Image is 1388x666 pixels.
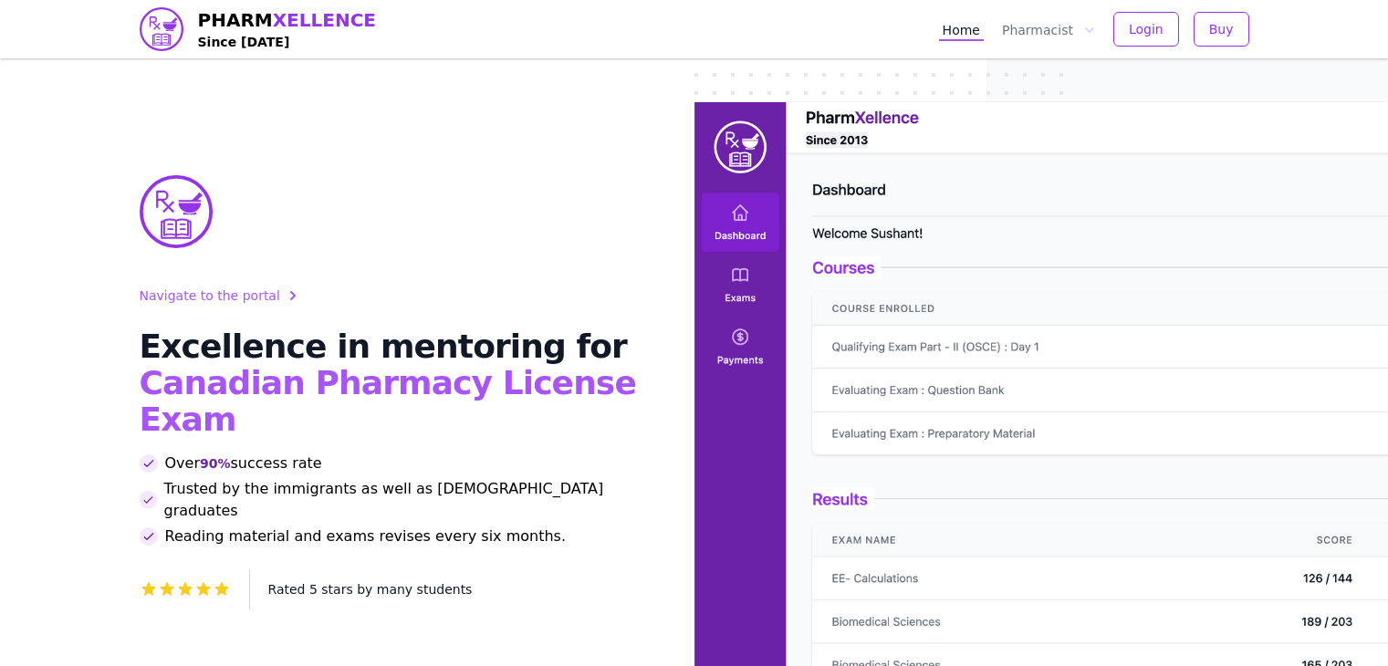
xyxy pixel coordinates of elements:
[939,17,984,41] a: Home
[165,526,567,547] span: Reading material and exams revises every six months.
[165,453,322,474] span: Over success rate
[1209,20,1234,38] span: Buy
[140,7,183,51] img: PharmXellence logo
[198,33,377,51] h4: Since [DATE]
[198,7,377,33] span: PHARM
[164,478,651,522] span: Trusted by the immigrants as well as [DEMOGRAPHIC_DATA] graduates
[140,286,280,305] span: Navigate to the portal
[140,364,636,438] span: Canadian Pharmacy License Exam
[1129,20,1164,38] span: Login
[140,328,627,365] span: Excellence in mentoring for
[1194,12,1249,47] button: Buy
[273,9,376,31] span: XELLENCE
[1113,12,1179,47] button: Login
[268,582,473,597] span: Rated 5 stars by many students
[998,17,1099,41] button: Pharmacist
[200,454,231,473] span: 90%
[140,175,213,248] img: PharmXellence Logo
